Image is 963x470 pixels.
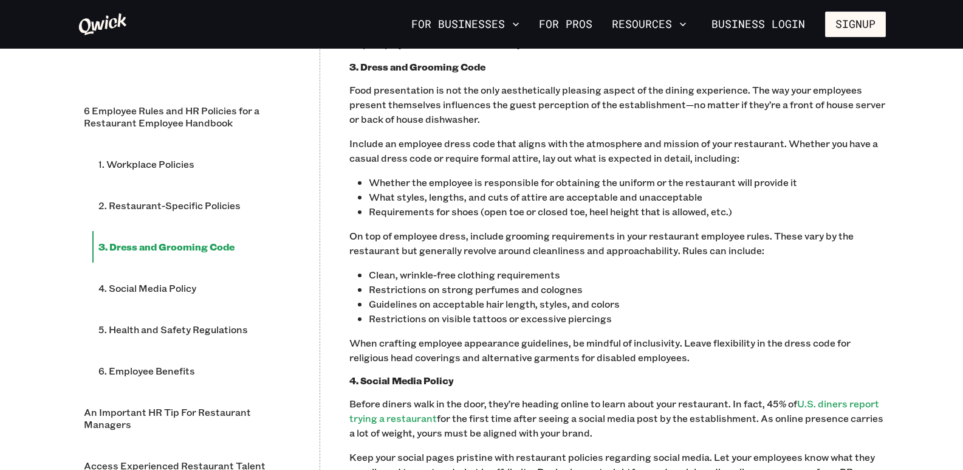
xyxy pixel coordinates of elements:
li: 6 Employee Rules and HR Policies for a Restaurant Employee Handbook [78,95,290,139]
p: Whether the employee is responsible for obtaining the uniform or the restaurant will provide it [369,175,886,190]
p: Food presentation is not the only aesthetically pleasing aspect of the dining experience. The way... [349,83,886,126]
h3: 4. Social Media Policy [349,375,886,387]
a: Business Login [701,12,815,37]
a: For Pros [534,14,597,35]
li: 3. Dress and Grooming Code [92,231,290,263]
p: Clean, wrinkle-free clothing requirements [369,268,886,282]
h3: 3. Dress and Grooming Code [349,61,886,73]
li: 5. Health and Safety Regulations [92,314,290,345]
button: Resources [607,14,691,35]
button: For Businesses [406,14,524,35]
p: Include an employee dress code that aligns with the atmosphere and mission of your restaurant. Wh... [349,136,886,165]
li: 2. Restaurant-Specific Policies [92,190,290,221]
p: Before diners walk in the door, they’re heading online to learn about your restaurant. In fact, 4... [349,396,886,440]
p: ‍On top of employee dress, include grooming requirements in your restaurant employee rules. These... [349,229,886,258]
p: Requirements for shoes (open toe or closed toe, heel height that is allowed, etc.) [369,204,886,219]
li: 4. Social Media Policy [92,272,290,304]
p: ‍When crafting employee appearance guidelines, be mindful of inclusivity. Leave flexibility in th... [349,336,886,365]
p: What styles, lengths, and cuts of attire are acceptable and unacceptable [369,190,886,204]
p: Guidelines on acceptable hair length, styles, and colors [369,297,886,311]
p: Restrictions on visible tattoos or excessive piercings [369,311,886,326]
li: 1. Workplace Policies [92,148,290,180]
li: 6. Employee Benefits [92,355,290,387]
a: U.S. diners report trying a restaurant [349,397,879,424]
p: Restrictions on strong perfumes and colognes [369,282,886,297]
button: Signup [825,12,886,37]
li: An Important HR Tip For Restaurant Managers [78,396,290,440]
